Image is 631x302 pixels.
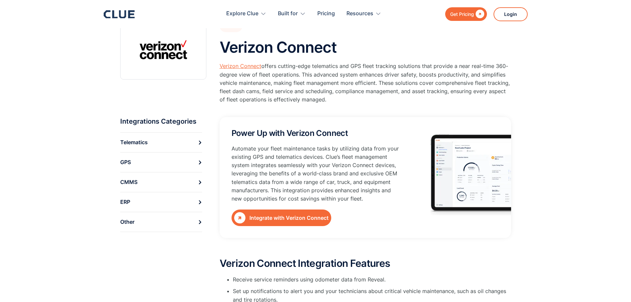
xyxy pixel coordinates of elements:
[234,212,245,223] div: 
[226,3,266,24] div: Explore Clue
[120,132,202,152] a: Telematics
[232,129,348,138] h2: Power Up with Verizon Connect
[249,214,329,222] div: Integrate with Verizon Connect
[220,39,337,56] h1: Verizon Connect
[120,177,137,187] div: CMMS
[220,62,511,104] p: offers cutting-edge telematics and GPS fleet tracking solutions that provide a near real-time 360...
[120,217,134,227] div: Other
[346,3,381,24] div: Resources
[120,212,202,232] a: Other
[233,275,511,284] li: Receive service reminders using odometer data from Reveal.
[232,210,331,226] a: Integrate with Verizon Connect
[120,137,148,148] div: Telematics
[494,7,528,21] a: Login
[220,63,261,69] a: Verizon Connect
[120,192,202,212] a: ERP
[120,172,202,192] a: CMMS
[120,197,130,207] div: ERP
[120,152,202,172] a: GPS
[278,3,306,24] div: Built for
[120,157,131,167] div: GPS
[317,3,335,24] a: Pricing
[220,258,511,269] h2: Verizon Connect Integration Features
[120,117,196,126] div: Integrations Categories
[226,3,258,24] div: Explore Clue
[346,3,373,24] div: Resources
[278,3,298,24] div: Built for
[450,10,474,18] div: Get Pricing
[474,10,484,18] div: 
[232,145,399,203] p: Automate your fleet maintenance tasks by utilizing data from your existing GPS and telematics dev...
[445,7,487,21] a: Get Pricing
